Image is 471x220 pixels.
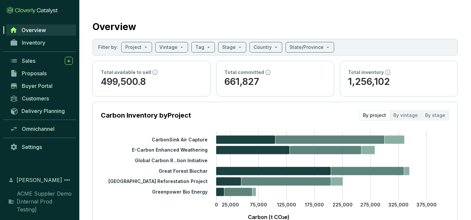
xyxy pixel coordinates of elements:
[17,176,62,184] span: [PERSON_NAME]
[22,39,45,46] span: Inventory
[224,69,264,76] p: Total committed
[7,141,76,153] a: Settings
[101,69,151,76] p: Total available to sell
[22,126,55,132] span: Omnichannel
[152,189,208,195] tspan: Greenpower Bio Energy
[22,95,49,102] span: Customers
[7,37,76,48] a: Inventory
[277,202,296,207] tspan: 125,000
[7,123,76,134] a: Omnichannel
[390,111,421,120] div: By vintage
[305,202,324,207] tspan: 175,000
[21,27,46,33] span: Overview
[22,57,35,64] span: Sales
[7,105,76,116] a: Delivery Planning
[7,68,76,79] a: Proposals
[388,202,409,207] tspan: 325,000
[22,70,47,77] span: Proposals
[132,147,208,153] tspan: E-Carbon Enhanced Weathering
[7,93,76,104] a: Customers
[108,178,208,184] tspan: [GEOGRAPHIC_DATA] Reforestation Project
[333,202,353,207] tspan: 225,000
[421,111,449,120] div: By stage
[222,202,239,207] tspan: 25,000
[135,158,208,163] tspan: Global Carbon R...tion Initiative
[250,202,267,207] tspan: 75,000
[98,44,118,51] p: Filter by:
[224,76,326,88] p: 661,827
[359,110,450,121] div: segmented control
[360,202,380,207] tspan: 275,000
[22,83,53,89] span: Buyer Portal
[359,111,390,120] div: By project
[22,144,42,150] span: Settings
[93,20,136,34] h2: Overview
[416,202,437,207] tspan: 375,000
[215,202,218,207] tspan: 0
[7,80,76,92] a: Buyer Portal
[159,168,208,174] tspan: Great Forest Biochar
[101,76,202,88] p: 499,500.8
[6,24,76,36] a: Overview
[17,190,73,213] span: ACME Supplier Demo [Internal Prod Testing]
[348,76,450,88] p: 1,256,102
[7,55,76,66] a: Sales
[152,137,208,142] tspan: CarbonSink Air Capture
[101,111,191,120] p: Carbon Inventory by Project
[348,69,384,76] p: Total inventory
[21,108,65,114] span: Delivery Planning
